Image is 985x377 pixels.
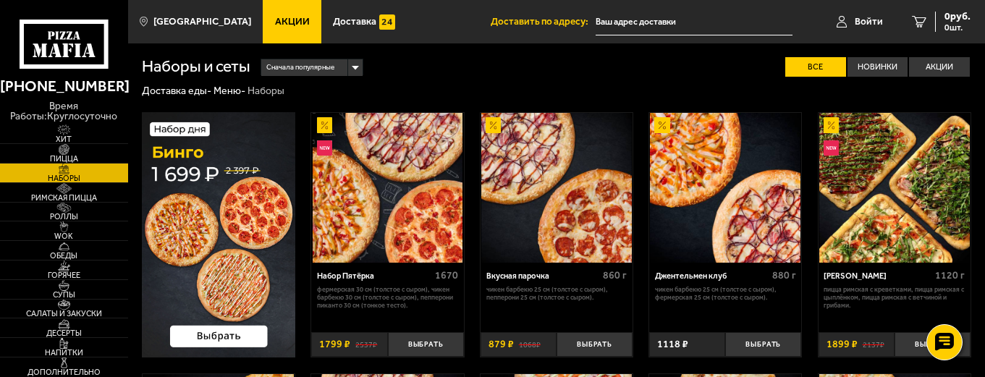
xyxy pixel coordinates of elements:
[248,85,284,98] div: Наборы
[491,17,596,27] span: Доставить по адресу:
[379,14,394,30] img: 15daf4d41897b9f0e9f617042186c801.svg
[486,271,600,281] div: Вкусная парочка
[142,85,211,97] a: Доставка еды-
[481,113,633,263] a: АкционныйВкусная парочка
[317,285,458,310] p: Фермерская 30 см (толстое с сыром), Чикен Барбекю 30 см (толстое с сыром), Пепперони Пиканто 30 с...
[855,17,883,27] span: Войти
[333,17,376,27] span: Доставка
[486,117,501,132] img: Акционный
[824,271,931,281] div: [PERSON_NAME]
[649,113,801,263] a: АкционныйДжентельмен клуб
[655,271,769,281] div: Джентельмен клуб
[596,9,792,35] input: Ваш адрес доставки
[772,269,796,281] span: 880 г
[214,85,245,97] a: Меню-
[819,113,970,263] img: Мама Миа
[827,339,858,350] span: 1899 ₽
[519,339,541,350] s: 1068 ₽
[944,12,971,22] span: 0 руб.
[266,58,334,77] span: Сначала популярные
[153,17,251,27] span: [GEOGRAPHIC_DATA]
[944,23,971,32] span: 0 шт.
[481,113,632,263] img: Вкусная парочка
[655,285,796,302] p: Чикен Барбекю 25 см (толстое с сыром), Фермерская 25 см (толстое с сыром).
[650,113,800,263] img: Джентельмен клуб
[824,285,965,310] p: Пицца Римская с креветками, Пицца Римская с цыплёнком, Пицца Римская с ветчиной и грибами.
[311,113,463,263] a: АкционныйНовинкаНабор Пятёрка
[319,339,350,350] span: 1799 ₽
[489,339,514,350] span: 879 ₽
[819,113,971,263] a: АкционныйНовинкаМама Миа
[847,57,908,77] label: Новинки
[435,269,458,281] span: 1670
[935,269,965,281] span: 1120 г
[486,285,627,302] p: Чикен Барбекю 25 см (толстое с сыром), Пепперони 25 см (толстое с сыром).
[895,332,971,357] button: Выбрать
[388,332,464,357] button: Выбрать
[557,332,633,357] button: Выбрать
[785,57,846,77] label: Все
[603,269,627,281] span: 860 г
[725,332,801,357] button: Выбрать
[654,117,669,132] img: Акционный
[142,59,250,75] h1: Наборы и сеты
[355,339,377,350] s: 2537 ₽
[824,140,839,156] img: Новинка
[657,339,688,350] span: 1118 ₽
[317,140,332,156] img: Новинка
[275,17,310,27] span: Акции
[863,339,884,350] s: 2137 ₽
[313,113,463,263] img: Набор Пятёрка
[317,271,431,281] div: Набор Пятёрка
[824,117,839,132] img: Акционный
[317,117,332,132] img: Акционный
[909,57,970,77] label: Акции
